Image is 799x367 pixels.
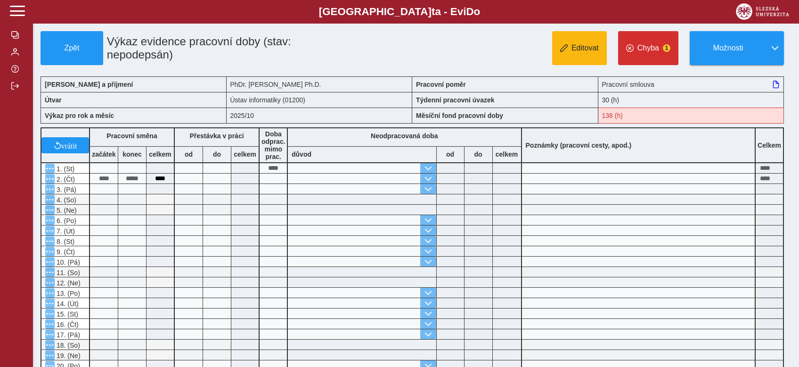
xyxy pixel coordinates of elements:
[90,150,118,158] b: začátek
[45,340,55,350] button: Menu
[45,216,55,225] button: Menu
[55,217,76,225] span: 6. (Po)
[227,92,413,108] div: Ústav informatiky (01200)
[637,44,659,52] span: Chyba
[55,165,74,173] span: 1. (St)
[598,76,784,92] div: Pracovní smlouva
[55,259,80,266] span: 10. (Pá)
[55,196,76,204] span: 4. (So)
[432,6,435,17] span: t
[55,248,75,256] span: 9. (Čt)
[465,150,492,158] b: do
[55,352,81,359] span: 19. (Ne)
[474,6,481,17] span: o
[552,31,607,65] button: Editovat
[571,44,599,52] span: Editovat
[522,142,636,149] b: Poznámky (pracovní cesty, apod.)
[227,108,413,124] div: 2025/10
[175,150,203,158] b: od
[292,150,311,158] b: důvod
[55,342,80,349] span: 18. (So)
[736,3,789,20] img: logo_web_su.png
[45,174,55,183] button: Menu
[45,226,55,235] button: Menu
[45,236,55,246] button: Menu
[45,278,55,287] button: Menu
[147,150,174,158] b: celkem
[45,195,55,204] button: Menu
[416,96,495,104] b: Týdenní pracovní úvazek
[698,44,758,52] span: Možnosti
[758,142,781,149] b: Celkem
[690,31,766,65] button: Možnosti
[55,238,74,245] span: 8. (St)
[103,31,353,65] h1: Výkaz evidence pracovní doby (stav: nepodepsán)
[618,31,678,65] button: Chyba1
[106,132,157,140] b: Pracovní směna
[45,288,55,298] button: Menu
[41,137,89,153] button: vrátit
[371,132,438,140] b: Neodpracovaná doba
[41,31,103,65] button: Zpět
[598,108,784,124] div: Fond pracovní doby (138 h) a součet hodin (15:30 h) se neshodují!
[45,330,55,339] button: Menu
[45,96,62,104] b: Útvar
[231,150,259,158] b: celkem
[261,130,285,160] b: Doba odprac. mimo prac.
[45,164,55,173] button: Menu
[55,207,77,214] span: 5. (Ne)
[45,81,133,88] b: [PERSON_NAME] a příjmení
[55,300,79,308] span: 14. (Út)
[45,205,55,215] button: Menu
[437,150,464,158] b: od
[45,319,55,329] button: Menu
[61,142,77,149] span: vrátit
[55,175,75,183] span: 2. (Čt)
[45,184,55,194] button: Menu
[45,267,55,277] button: Menu
[55,290,80,297] span: 13. (Po)
[45,350,55,360] button: Menu
[493,150,521,158] b: celkem
[45,257,55,267] button: Menu
[663,44,670,52] span: 1
[55,227,75,235] span: 7. (Út)
[45,44,99,52] span: Zpět
[416,81,466,88] b: Pracovní poměr
[118,150,146,158] b: konec
[55,310,78,318] span: 15. (St)
[28,6,771,18] b: [GEOGRAPHIC_DATA] a - Evi
[598,92,784,108] div: 30 (h)
[45,299,55,308] button: Menu
[55,186,76,193] span: 3. (Pá)
[45,309,55,318] button: Menu
[45,112,114,119] b: Výkaz pro rok a měsíc
[416,112,503,119] b: Měsíční fond pracovní doby
[55,331,80,339] span: 17. (Pá)
[45,247,55,256] button: Menu
[55,269,80,276] span: 11. (So)
[203,150,231,158] b: do
[55,321,79,328] span: 16. (Čt)
[466,6,473,17] span: D
[189,132,244,140] b: Přestávka v práci
[55,279,81,287] span: 12. (Ne)
[227,76,413,92] div: PhDr. [PERSON_NAME] Ph.D.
